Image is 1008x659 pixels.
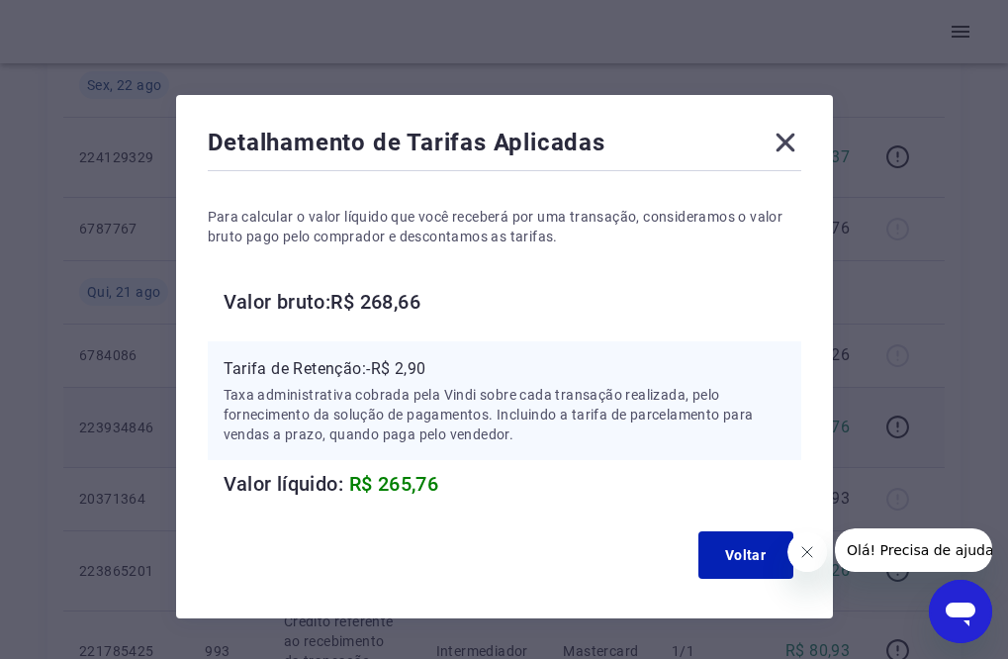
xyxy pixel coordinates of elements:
h6: Valor líquido: [224,468,801,500]
iframe: Mensagem da empresa [835,528,992,572]
span: Olá! Precisa de ajuda? [12,14,166,30]
div: Detalhamento de Tarifas Aplicadas [208,127,801,166]
p: Para calcular o valor líquido que você receberá por uma transação, consideramos o valor bruto pag... [208,207,801,246]
h6: Valor bruto: R$ 268,66 [224,286,801,318]
iframe: Fechar mensagem [787,532,827,572]
p: Taxa administrativa cobrada pela Vindi sobre cada transação realizada, pelo fornecimento da soluç... [224,385,785,444]
p: Tarifa de Retenção: -R$ 2,90 [224,357,785,381]
iframe: Botão para abrir a janela de mensagens [929,580,992,643]
button: Voltar [698,531,793,579]
span: R$ 265,76 [349,472,439,496]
